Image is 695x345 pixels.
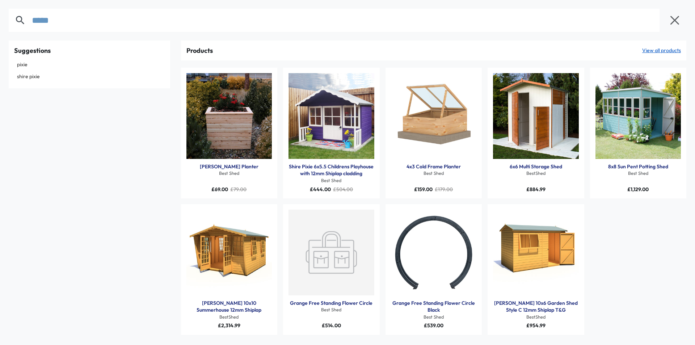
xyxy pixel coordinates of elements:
[642,47,681,54] a: View all products
[186,300,272,314] div: Beaulieu 10x10 Summerhouse 12mm Shiplap
[608,163,668,171] a: 8x8 Sun Pent Potting Shed
[414,186,433,193] span: £159.00
[186,73,272,159] a: Products: Pia Larch Planter
[288,73,374,159] a: Products: Shire Pixie 6x5.5 Childrens Playhouse with 12mm Shiplap cladding
[493,300,579,314] div: Lewis 10x6 Garden Shed Style C 12mm Shiplap T&G
[186,46,213,55] div: Products
[288,177,374,184] div: Best Shed
[288,307,374,313] div: Best Shed
[288,210,374,295] img: product-1_200x.png
[290,300,372,307] a: Grange Free Standing Flower Circle
[288,300,374,307] div: Grange Free Standing Flower Circle
[391,300,477,314] a: Grange Free Standing Flower Circle Black
[391,210,477,295] a: Products: Grange Free Standing Flower Circle Black
[595,163,681,171] div: 8x8 Sun Pent Potting Shed
[391,170,477,177] div: Best Shed
[627,186,649,193] span: £1,129.00
[288,73,374,159] img: Shire Pixie 6x5.5 Childrens Playhouse with 12mm Shiplap cladding - Best Shed
[407,163,461,171] a: 4x3 Cold Frame Planter
[595,73,681,159] img: 8x6 Sun Pent Potting Shed - Best Shed
[186,300,272,314] a: [PERSON_NAME] 10x10 Summerhouse 12mm Shiplap
[526,322,546,329] span: £954.99
[493,170,579,177] div: BestShed
[14,46,165,55] div: Suggestions
[322,322,341,329] span: £514.00
[230,186,247,193] span: £79.00
[310,186,331,193] span: £444.00
[200,163,258,171] a: [PERSON_NAME] Planter
[14,71,165,82] a: shire pixie
[186,73,272,159] img: Pia Larch Planter - Best Shed
[186,314,272,320] div: BestShed
[14,59,165,70] a: pixie
[186,170,272,177] div: Best Shed
[211,186,228,193] span: £69.00
[186,210,272,295] a: Products: Beaulieu 10x10 Summerhouse 12mm Shiplap
[333,186,353,193] span: £504.00
[435,186,453,193] span: £179.00
[595,73,681,159] a: Products: 8x8 Sun Pent Potting Shed
[186,163,272,171] div: Pia Larch Planter
[288,163,374,177] a: Shire Pixie 6x5.5 Childrens Playhouse with 12mm Shiplap cladding
[493,300,579,314] a: [PERSON_NAME] 10x6 Garden Shed Style C 12mm Shiplap T&G
[526,186,546,193] span: £884.99
[493,163,579,171] div: 6x6 Multi Storage Shed
[391,163,477,171] div: 4x3 Cold Frame Planter
[288,210,374,295] a: Products: Grange Free Standing Flower Circle
[493,210,579,295] a: Products: Lewis 10x6 Garden Shed Style C 12mm Shiplap T&G
[218,322,240,329] span: £2,314.99
[510,163,562,171] a: 6x6 Multi Storage Shed
[493,314,579,320] div: BestShed
[391,73,477,159] a: Products: 4x3 Cold Frame Planter
[493,73,579,159] a: Products: 6x6 Multi Storage Shed
[424,322,443,329] span: £539.00
[391,210,477,295] img: Grange Free Standing Flower Circle Black - Best Shed
[595,170,681,177] div: Best Shed
[391,314,477,320] div: Best Shed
